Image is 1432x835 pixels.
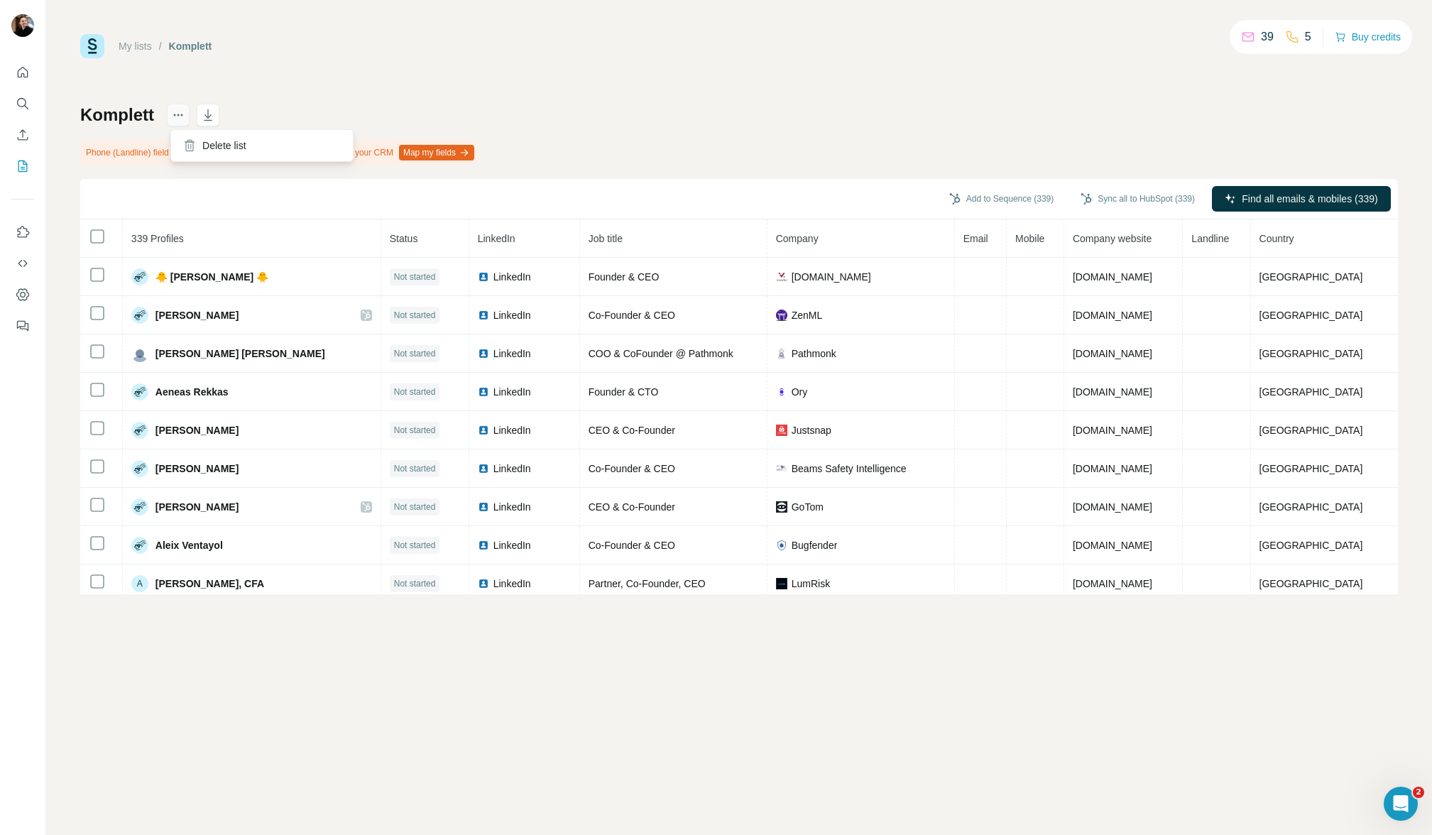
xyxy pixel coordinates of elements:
span: Not started [394,577,436,590]
img: LinkedIn logo [478,348,489,359]
span: CEO & Co-Founder [589,425,675,436]
iframe: Intercom live chat [1384,787,1418,821]
span: Partner, Co-Founder, CEO [589,578,706,589]
span: 339 Profiles [131,233,184,244]
button: Buy credits [1335,27,1401,47]
span: Beams Safety Intelligence [792,462,907,476]
span: Not started [394,347,436,360]
span: Co-Founder & CEO [589,463,675,474]
h1: Komplett [80,104,154,126]
img: Avatar [11,14,34,37]
span: LinkedIn [493,308,531,322]
img: Avatar [131,460,148,477]
span: [PERSON_NAME], CFA [155,577,264,591]
span: Status [390,233,418,244]
img: company-logo [776,386,787,398]
span: Founder & CTO [589,386,659,398]
span: LinkedIn [493,346,531,361]
span: [GEOGRAPHIC_DATA] [1259,501,1363,513]
span: Landline [1191,233,1229,244]
span: [GEOGRAPHIC_DATA] [1259,425,1363,436]
span: LinkedIn [493,423,531,437]
span: Aeneas Rekkas [155,385,229,399]
img: Avatar [131,422,148,439]
span: Find all emails & mobiles (339) [1242,192,1377,206]
span: [GEOGRAPHIC_DATA] [1259,310,1363,321]
span: [DOMAIN_NAME] [1073,578,1152,589]
span: Co-Founder & CEO [589,540,675,551]
span: [PERSON_NAME] [155,308,239,322]
span: ZenML [792,308,823,322]
span: LinkedIn [493,577,531,591]
span: 🐥 [PERSON_NAME] 🐥 [155,270,268,284]
span: 2 [1413,787,1424,798]
span: Aleix Ventayol [155,538,223,552]
button: Search [11,91,34,116]
span: [PERSON_NAME] [155,423,239,437]
button: Use Surfe API [11,251,34,276]
span: LinkedIn [493,538,531,552]
img: company-logo [776,348,787,359]
img: company-logo [776,310,787,321]
img: LinkedIn logo [478,425,489,436]
span: [PERSON_NAME] [155,462,239,476]
button: Map my fields [399,145,474,160]
span: Not started [394,309,436,322]
span: [DOMAIN_NAME] [1073,271,1152,283]
div: Phone (Landline) field is not mapped, this value will not be synced with your CRM [80,141,477,165]
span: Ory [792,385,808,399]
span: LinkedIn [493,462,531,476]
button: actions [167,104,190,126]
span: Company [776,233,819,244]
span: Founder & CEO [589,271,660,283]
span: Pathmonk [792,346,836,361]
span: Justsnap [792,423,831,437]
img: LinkedIn logo [478,386,489,398]
img: company-logo [776,425,787,436]
img: LinkedIn logo [478,540,489,551]
span: [DOMAIN_NAME] [1073,310,1152,321]
span: [DOMAIN_NAME] [1073,463,1152,474]
span: [GEOGRAPHIC_DATA] [1259,578,1363,589]
span: Not started [394,424,436,437]
span: [GEOGRAPHIC_DATA] [1259,348,1363,359]
button: Enrich CSV [11,122,34,148]
img: Avatar [131,383,148,400]
img: Avatar [131,268,148,285]
span: [GEOGRAPHIC_DATA] [1259,386,1363,398]
span: Country [1259,233,1294,244]
span: [PERSON_NAME] [155,500,239,514]
span: Co-Founder & CEO [589,310,675,321]
button: Add to Sequence (339) [939,188,1064,209]
button: Find all emails & mobiles (339) [1212,186,1391,212]
img: LinkedIn logo [478,310,489,321]
span: LinkedIn [493,270,531,284]
p: 39 [1261,28,1274,45]
button: Use Surfe on LinkedIn [11,219,34,245]
div: A [131,575,148,592]
span: [GEOGRAPHIC_DATA] [1259,463,1363,474]
span: CEO & Co-Founder [589,501,675,513]
span: [DOMAIN_NAME] [1073,501,1152,513]
img: company-logo [776,501,787,513]
img: Surfe Logo [80,34,104,58]
a: My lists [119,40,152,52]
button: Feedback [11,313,34,339]
img: LinkedIn logo [478,463,489,474]
img: company-logo [776,578,787,589]
span: Not started [394,271,436,283]
span: Company website [1073,233,1152,244]
img: Avatar [131,307,148,324]
span: LinkedIn [493,385,531,399]
span: LumRisk [792,577,830,591]
img: Avatar [131,537,148,554]
img: Avatar [131,345,148,362]
img: company-logo [776,540,787,551]
button: Sync all to HubSpot (339) [1071,188,1205,209]
span: [DOMAIN_NAME] [1073,425,1152,436]
span: LinkedIn [493,500,531,514]
img: LinkedIn logo [478,501,489,513]
img: company-logo [776,271,787,283]
button: My lists [11,153,34,179]
img: company-logo [776,465,787,471]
